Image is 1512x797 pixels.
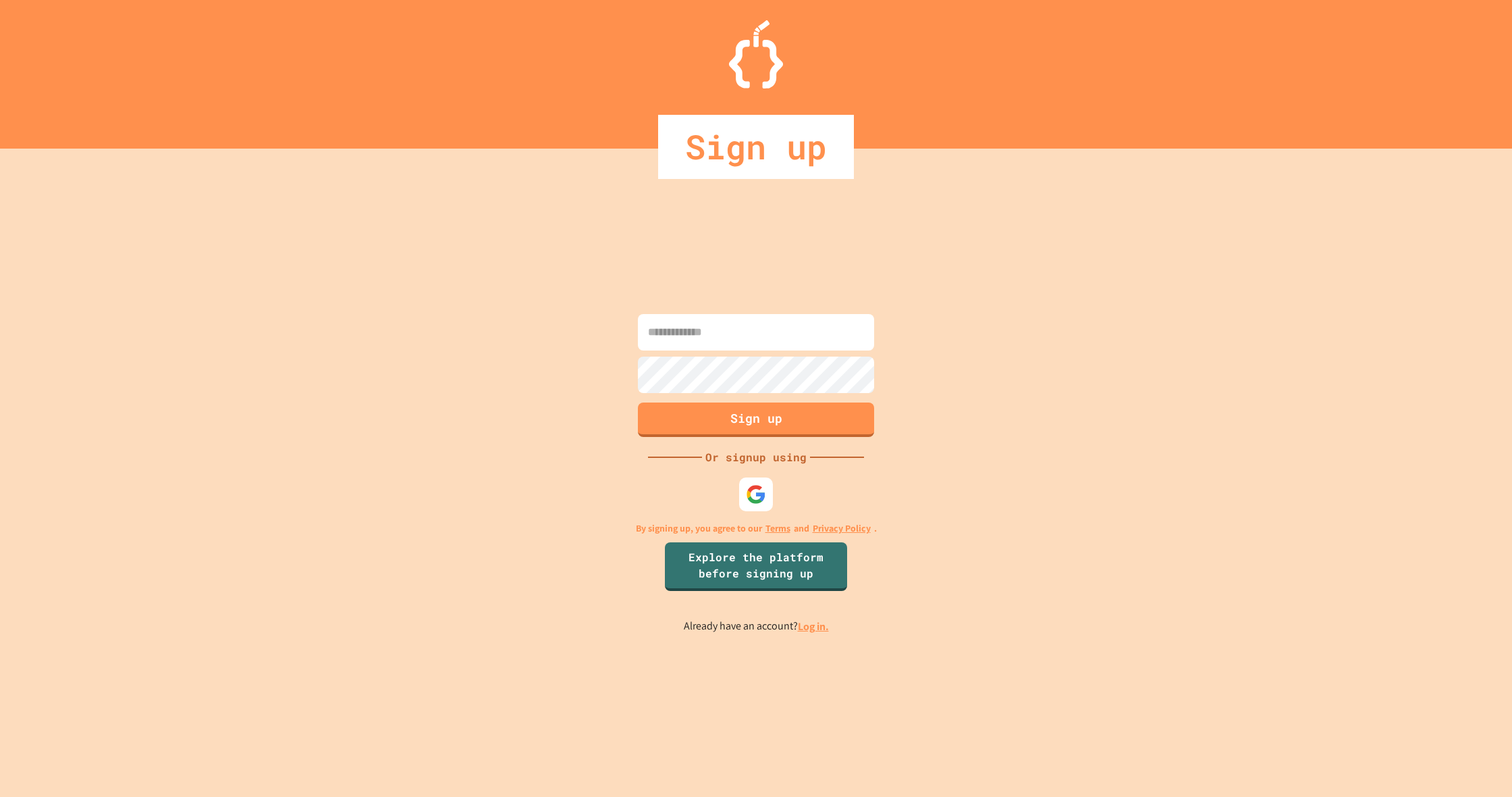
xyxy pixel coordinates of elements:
[684,618,829,635] p: Already have an account?
[765,521,790,536] a: Terms
[813,521,871,536] a: Privacy Policy
[658,115,854,179] div: Sign up
[729,20,783,88] img: Logo.svg
[702,449,810,465] div: Or signup using
[665,542,847,591] a: Explore the platform before signing up
[798,619,829,634] a: Log in.
[638,403,874,437] button: Sign up
[1400,684,1498,742] iframe: chat widget
[1455,743,1498,783] iframe: chat widget
[746,484,766,505] img: google-icon.svg
[636,521,877,536] p: By signing up, you agree to our and .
